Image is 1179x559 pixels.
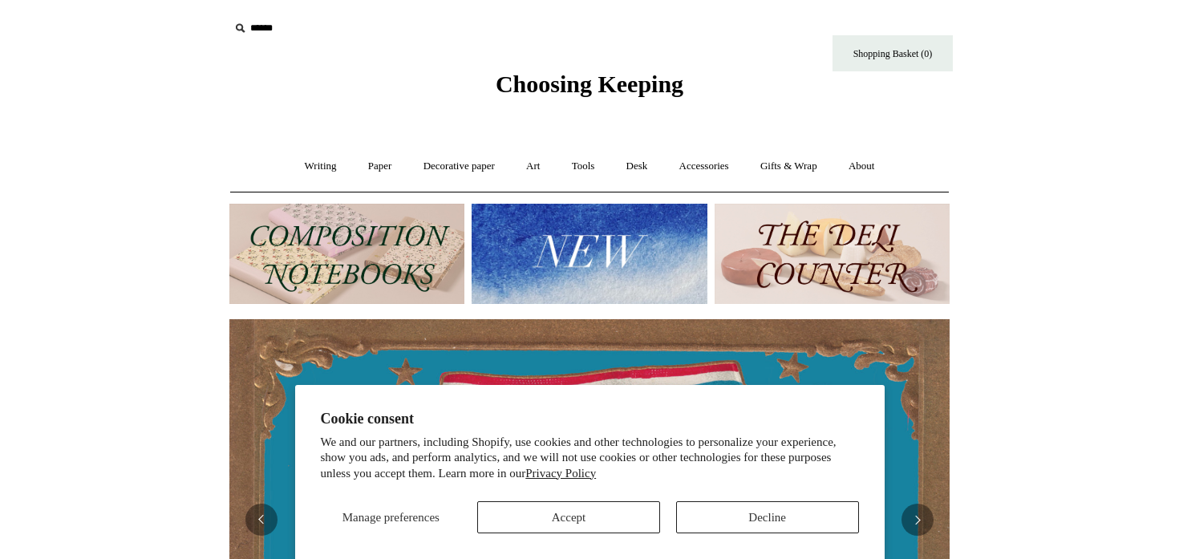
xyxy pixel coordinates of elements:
[901,504,934,536] button: Next
[321,435,859,482] p: We and our partners, including Shopify, use cookies and other technologies to personalize your ex...
[512,145,554,188] a: Art
[229,204,464,304] img: 202302 Composition ledgers.jpg__PID:69722ee6-fa44-49dd-a067-31375e5d54ec
[477,501,660,533] button: Accept
[320,501,461,533] button: Manage preferences
[245,504,278,536] button: Previous
[833,35,953,71] a: Shopping Basket (0)
[409,145,509,188] a: Decorative paper
[715,204,950,304] img: The Deli Counter
[290,145,351,188] a: Writing
[472,204,707,304] img: New.jpg__PID:f73bdf93-380a-4a35-bcfe-7823039498e1
[321,411,859,427] h2: Cookie consent
[496,83,683,95] a: Choosing Keeping
[342,511,440,524] span: Manage preferences
[676,501,859,533] button: Decline
[834,145,889,188] a: About
[557,145,610,188] a: Tools
[665,145,743,188] a: Accessories
[612,145,662,188] a: Desk
[496,71,683,97] span: Choosing Keeping
[354,145,407,188] a: Paper
[525,467,596,480] a: Privacy Policy
[746,145,832,188] a: Gifts & Wrap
